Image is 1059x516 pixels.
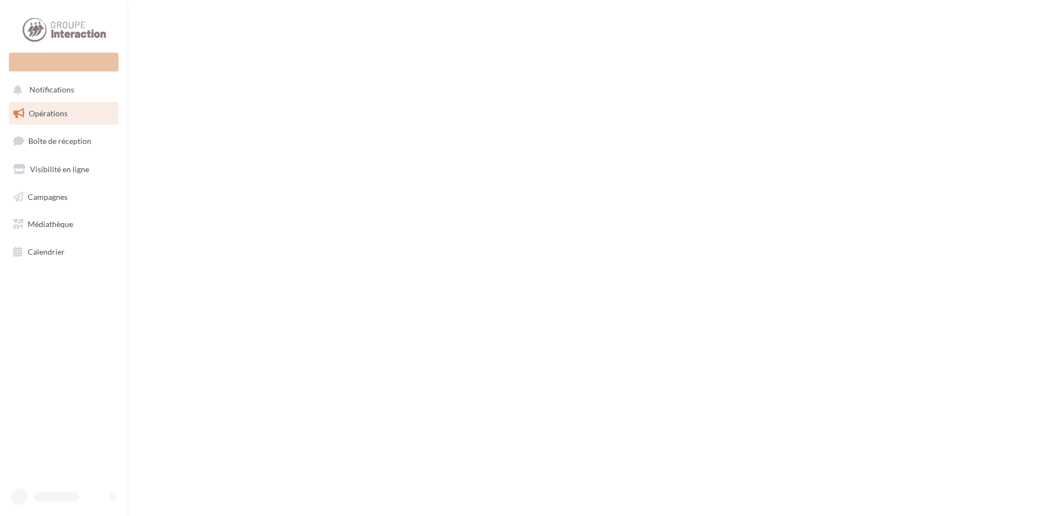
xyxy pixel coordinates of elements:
[7,185,121,209] a: Campagnes
[29,85,74,95] span: Notifications
[29,109,68,118] span: Opérations
[28,136,91,146] span: Boîte de réception
[7,158,121,181] a: Visibilité en ligne
[28,192,68,201] span: Campagnes
[9,53,119,71] div: Nouvelle campagne
[30,164,89,174] span: Visibilité en ligne
[7,102,121,125] a: Opérations
[28,219,73,229] span: Médiathèque
[28,247,65,256] span: Calendrier
[7,240,121,264] a: Calendrier
[7,129,121,153] a: Boîte de réception
[7,213,121,236] a: Médiathèque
